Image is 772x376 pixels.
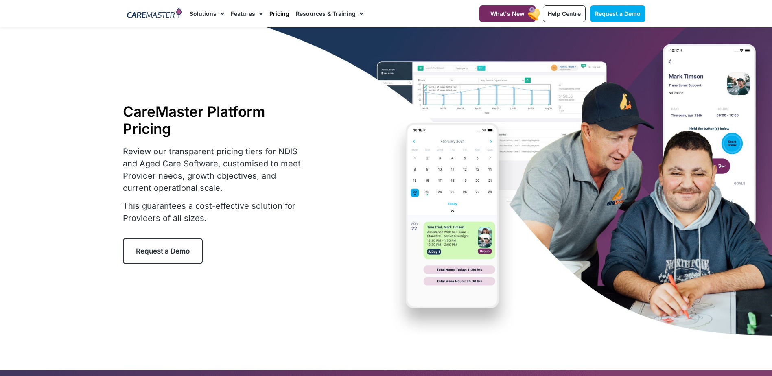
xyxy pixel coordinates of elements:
[123,200,306,224] p: This guarantees a cost-effective solution for Providers of all sizes.
[123,103,306,137] h1: CareMaster Platform Pricing
[479,5,536,22] a: What's New
[490,10,525,17] span: What's New
[543,5,586,22] a: Help Centre
[590,5,645,22] a: Request a Demo
[123,238,203,264] a: Request a Demo
[595,10,641,17] span: Request a Demo
[136,247,190,255] span: Request a Demo
[123,145,306,194] p: Review our transparent pricing tiers for NDIS and Aged Care Software, customised to meet Provider...
[548,10,581,17] span: Help Centre
[127,8,182,20] img: CareMaster Logo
